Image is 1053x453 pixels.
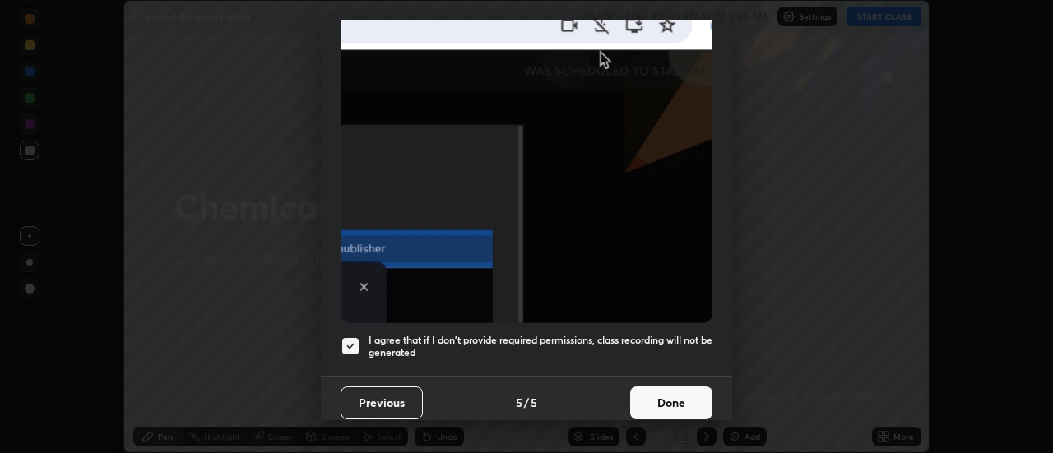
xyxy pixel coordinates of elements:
[341,386,423,419] button: Previous
[369,334,712,359] h5: I agree that if I don't provide required permissions, class recording will not be generated
[630,386,712,419] button: Done
[516,394,522,411] h4: 5
[531,394,537,411] h4: 5
[524,394,529,411] h4: /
